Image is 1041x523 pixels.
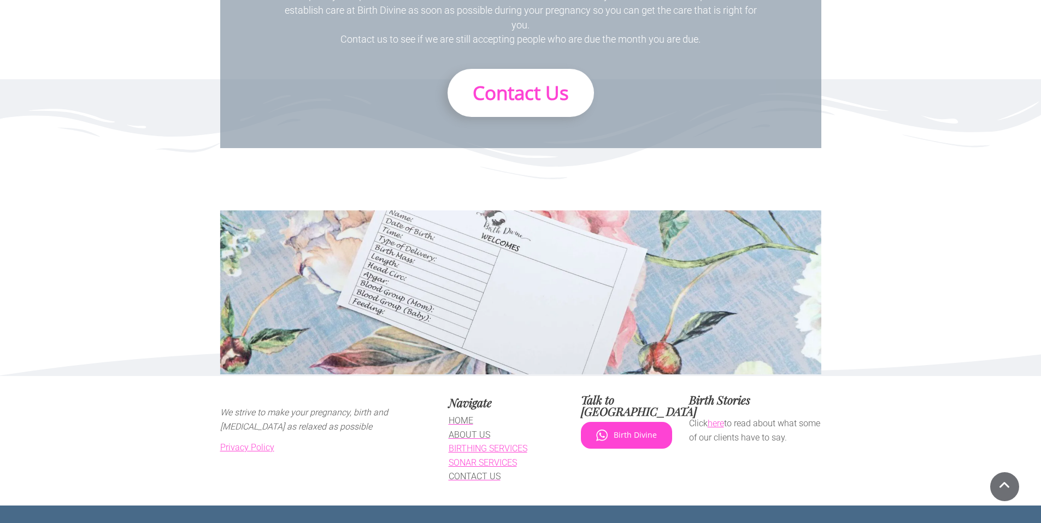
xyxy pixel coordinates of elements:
[449,415,473,426] a: HOME
[708,418,724,428] a: here
[449,471,501,481] a: CONTACT US
[581,422,672,449] a: Birth Divine
[689,418,820,443] span: Click to read about what some of our clients have to say.
[449,395,492,410] span: Navigate
[614,431,657,440] span: Birth Divine
[990,472,1019,501] a: Scroll To Top
[449,443,527,454] a: BIRTHING SERVICES
[449,430,490,440] a: ABOUT US
[220,442,274,453] a: Privacy Policy
[340,33,701,45] span: Contact us to see if we are still accepting people who are due the month you are due.
[449,457,517,468] a: SONAR SERVICES
[473,80,569,105] span: Contact Us
[689,392,750,407] span: Birth Stories
[581,392,697,419] span: Talk to [GEOGRAPHIC_DATA]
[220,407,388,432] span: We strive to make your pregnancy, birth and [MEDICAL_DATA] as relaxed as possible
[448,69,594,117] a: Contact Us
